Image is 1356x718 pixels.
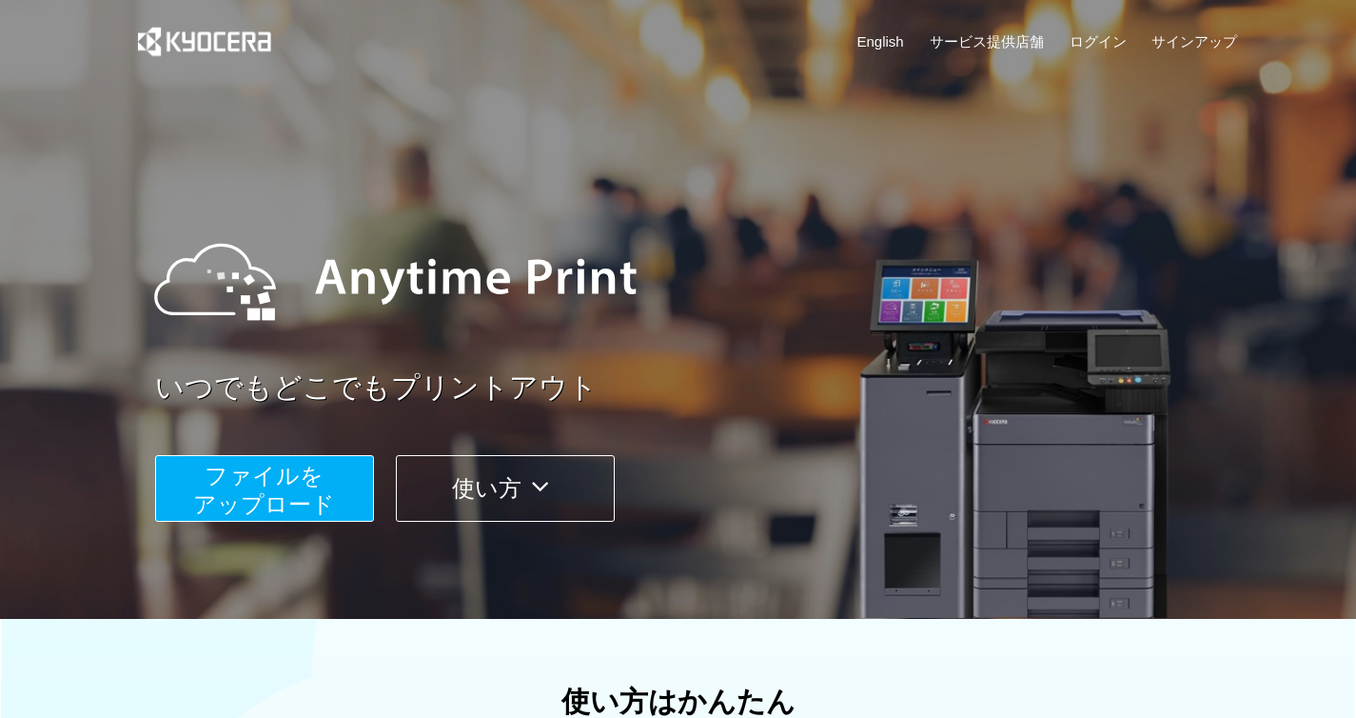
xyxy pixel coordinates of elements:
button: 使い方 [396,455,615,522]
button: ファイルを​​アップロード [155,455,374,522]
span: ファイルを ​​アップロード [193,463,335,517]
a: English [857,31,904,51]
a: サインアップ [1151,31,1237,51]
a: いつでもどこでもプリントアウト [155,368,1249,409]
a: ログイン [1070,31,1127,51]
a: サービス提供店舗 [930,31,1044,51]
